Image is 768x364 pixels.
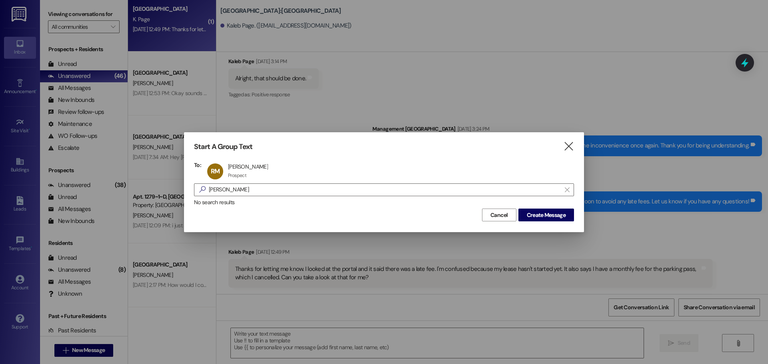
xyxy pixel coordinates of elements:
h3: To: [194,161,201,169]
h3: Start A Group Text [194,142,252,151]
button: Clear text [561,184,574,196]
span: Cancel [490,211,508,219]
i:  [196,185,209,194]
input: Search for any contact or apartment [209,184,561,195]
div: [PERSON_NAME] [228,163,268,170]
div: No search results [194,198,574,207]
button: Create Message [518,209,574,221]
span: RM [211,167,220,175]
i:  [563,142,574,151]
button: Cancel [482,209,516,221]
span: Create Message [527,211,566,219]
i:  [565,187,569,193]
div: Prospect [228,172,246,179]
